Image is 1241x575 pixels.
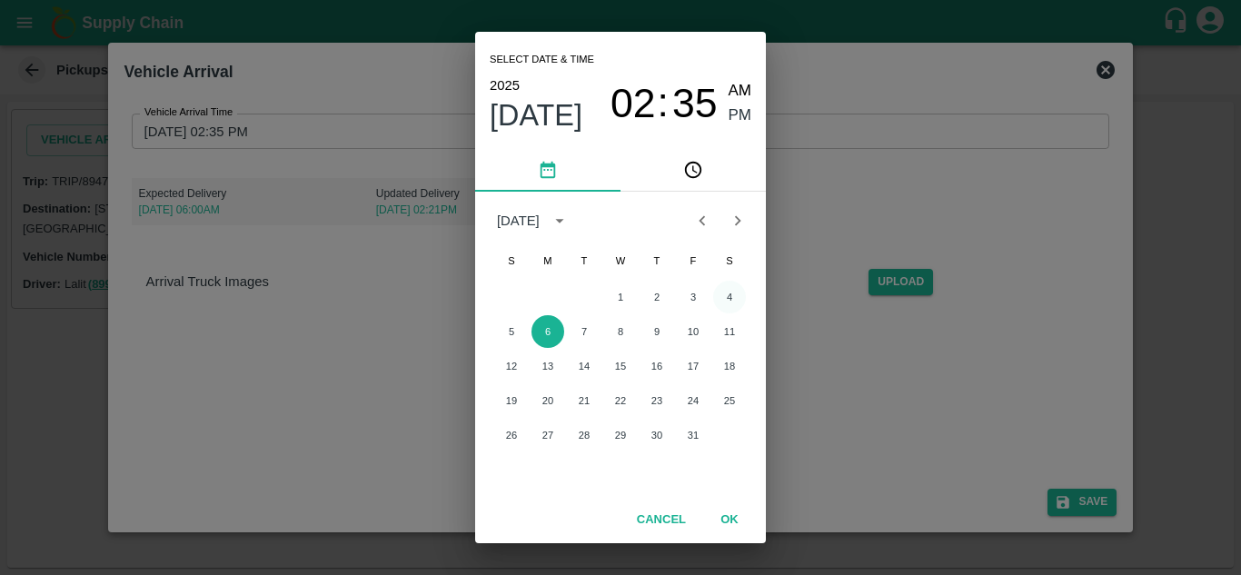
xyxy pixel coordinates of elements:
[495,243,528,279] span: Sunday
[611,80,656,127] span: 02
[490,74,520,97] button: 2025
[568,243,601,279] span: Tuesday
[475,148,620,192] button: pick date
[531,384,564,417] button: 20
[640,281,673,313] button: 2
[685,203,720,238] button: Previous month
[604,419,637,451] button: 29
[568,315,601,348] button: 7
[630,504,693,536] button: Cancel
[531,419,564,451] button: 27
[611,79,656,127] button: 02
[568,384,601,417] button: 21
[620,148,766,192] button: pick time
[677,419,710,451] button: 31
[658,79,669,127] span: :
[713,350,746,382] button: 18
[604,243,637,279] span: Wednesday
[640,350,673,382] button: 16
[713,281,746,313] button: 4
[604,281,637,313] button: 1
[700,504,759,536] button: OK
[640,315,673,348] button: 9
[545,206,574,235] button: calendar view is open, switch to year view
[495,350,528,382] button: 12
[713,243,746,279] span: Saturday
[672,79,718,127] button: 35
[713,384,746,417] button: 25
[490,46,594,74] span: Select date & time
[568,419,601,451] button: 28
[531,243,564,279] span: Monday
[677,350,710,382] button: 17
[604,384,637,417] button: 22
[677,315,710,348] button: 10
[604,350,637,382] button: 15
[568,350,601,382] button: 14
[495,315,528,348] button: 5
[604,315,637,348] button: 8
[729,104,752,128] button: PM
[495,419,528,451] button: 26
[677,384,710,417] button: 24
[495,384,528,417] button: 19
[640,243,673,279] span: Thursday
[640,419,673,451] button: 30
[497,211,540,231] div: [DATE]
[531,350,564,382] button: 13
[640,384,673,417] button: 23
[672,80,718,127] span: 35
[490,97,582,134] button: [DATE]
[729,79,752,104] button: AM
[713,315,746,348] button: 11
[720,203,755,238] button: Next month
[531,315,564,348] button: 6
[677,281,710,313] button: 3
[677,243,710,279] span: Friday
